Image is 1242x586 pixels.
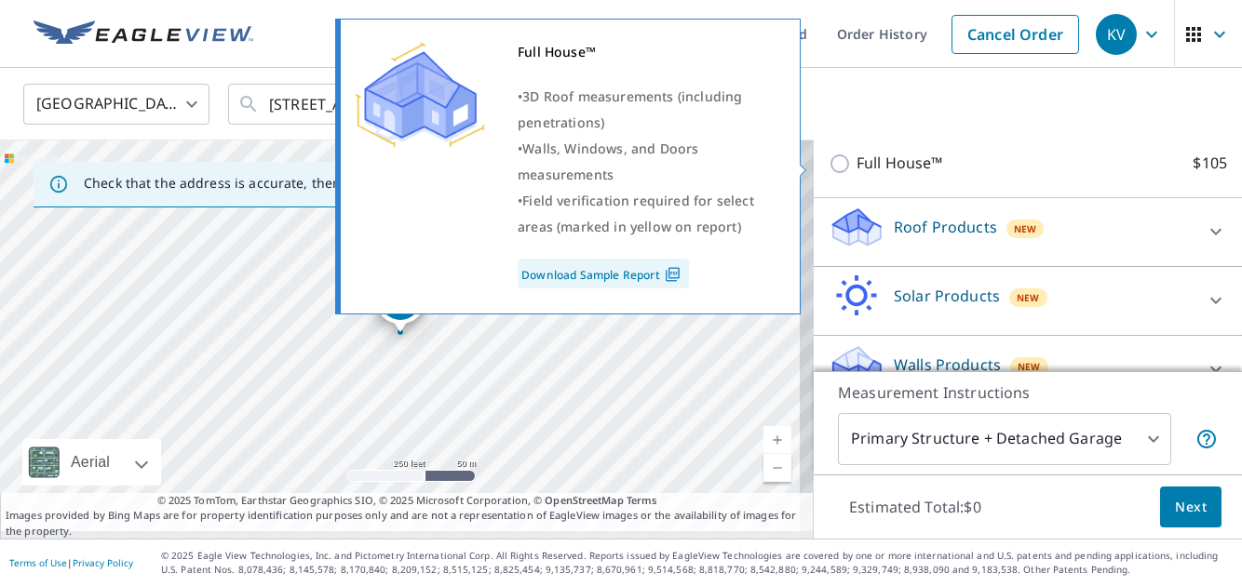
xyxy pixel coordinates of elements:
[355,39,485,151] img: Premium
[627,493,657,507] a: Terms
[763,454,791,482] a: Current Level 17, Zoom Out
[834,486,996,527] p: Estimated Total: $0
[518,87,742,131] span: 3D Roof measurements (including penetrations)
[894,285,1000,307] p: Solar Products
[857,152,943,175] p: Full House™
[1014,221,1037,236] span: New
[660,266,685,283] img: Pdf Icon
[1160,486,1222,528] button: Next
[34,20,253,48] img: EV Logo
[269,78,534,130] input: Search by address or latitude-longitude
[829,206,1227,259] div: Roof ProductsNew
[1096,14,1137,55] div: KV
[73,556,133,569] a: Privacy Policy
[838,413,1171,465] div: Primary Structure + Detached Garage
[518,259,689,288] a: Download Sample Report
[829,343,1227,396] div: Walls ProductsNew
[65,439,115,486] div: Aerial
[157,493,657,509] span: © 2025 TomTom, Earthstar Geographics SIO, © 2025 Microsoft Corporation, ©
[894,353,1001,376] p: Walls Products
[9,557,133,568] p: |
[1175,496,1207,519] span: Next
[763,426,791,454] a: Current Level 17, Zoom In
[518,84,776,136] div: •
[829,274,1227,327] div: Solar ProductsNew
[518,192,754,235] span: Field verification required for select areas (marked in yellow on report)
[161,549,1233,577] p: © 2025 Eagle View Technologies, Inc. and Pictometry International Corp. All Rights Reserved. Repo...
[23,78,209,130] div: [GEOGRAPHIC_DATA]
[1018,359,1041,374] span: New
[518,136,776,188] div: •
[518,39,776,65] div: Full House™
[22,439,161,486] div: Aerial
[518,140,698,183] span: Walls, Windows, and Doors measurements
[952,15,1079,54] a: Cancel Order
[84,175,620,192] p: Check that the address is accurate, then drag the marker over the correct structure.
[894,216,997,238] p: Roof Products
[1195,428,1218,450] span: Your report will include the primary structure and a detached garage if one exists.
[1193,152,1227,175] p: $105
[9,556,67,569] a: Terms of Use
[838,381,1218,404] p: Measurement Instructions
[1017,290,1040,305] span: New
[545,493,623,507] a: OpenStreetMap
[518,188,776,240] div: •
